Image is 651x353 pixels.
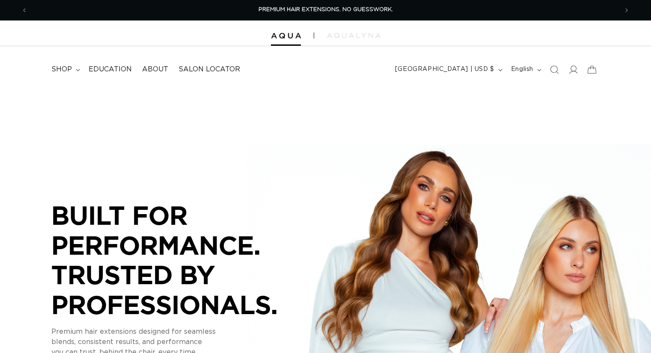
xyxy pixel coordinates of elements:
span: Salon Locator [178,65,240,74]
img: Aqua Hair Extensions [271,33,301,39]
span: Education [89,65,132,74]
summary: Search [545,60,564,79]
span: About [142,65,168,74]
button: [GEOGRAPHIC_DATA] | USD $ [390,62,506,78]
a: About [137,60,173,79]
summary: shop [46,60,83,79]
span: English [511,65,533,74]
p: BUILT FOR PERFORMANCE. TRUSTED BY PROFESSIONALS. [51,200,308,319]
span: shop [51,65,72,74]
span: [GEOGRAPHIC_DATA] | USD $ [395,65,494,74]
a: Salon Locator [173,60,245,79]
a: Education [83,60,137,79]
button: Next announcement [617,2,636,18]
button: Previous announcement [15,2,34,18]
img: aqualyna.com [327,33,380,38]
span: PREMIUM HAIR EXTENSIONS. NO GUESSWORK. [259,7,393,12]
button: English [506,62,545,78]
